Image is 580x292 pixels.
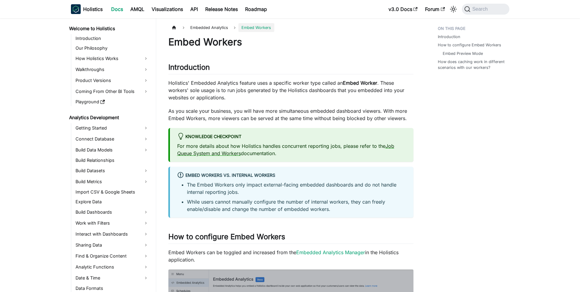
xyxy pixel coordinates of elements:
[168,79,413,101] p: Holistics' Embedded Analytics feature uses a specific worker type called an . These workers' sole...
[238,23,274,32] span: Embed Workers
[448,4,458,14] button: Switch between dark and light mode (currently system mode)
[127,4,148,14] a: AMQL
[74,44,151,52] a: Our Philosophy
[74,145,151,155] a: Build Data Models
[74,207,151,217] a: Build Dashboards
[83,5,103,13] b: Holistics
[74,240,151,250] a: Sharing Data
[421,4,448,14] a: Forum
[74,123,151,133] a: Getting Started
[107,4,127,14] a: Docs
[187,181,406,196] li: The Embed Workers only impact external-facing embedded dashboards and do not handle internal repo...
[71,4,103,14] a: HolisticsHolisticsHolistics
[168,23,413,32] nav: Breadcrumbs
[438,42,501,48] a: How to configure Embed Workers
[67,113,151,122] a: Analytics Development
[74,229,151,239] a: Interact with Dashboards
[438,59,506,70] a: How does caching work in different scenarios with our workers?
[168,232,413,244] h2: How to configure Embed Workers
[65,18,156,292] nav: Docs sidebar
[74,76,151,85] a: Product Versions
[74,166,151,176] a: Build Datasets
[74,262,151,272] a: Analytic Functions
[443,51,483,56] a: Embed Preview Mode
[343,80,377,86] strong: Embed Worker
[74,177,151,187] a: Build Metrics
[74,87,151,96] a: Coming From Other BI Tools
[187,4,202,14] a: API
[177,172,406,180] div: Embed Workers vs. internal workers
[462,4,509,15] button: Search (Command+K)
[67,24,151,33] a: Welcome to Holistics
[202,4,241,14] a: Release Notes
[168,36,413,48] h1: Embed Workers
[438,34,460,40] a: Introduction
[74,251,151,261] a: Find & Organize Content
[296,249,365,255] a: Embedded Analytics Manager
[74,273,151,283] a: Date & Time
[187,23,231,32] span: Embedded Analytics
[168,249,413,263] p: Embed Workers can be toggled and increased from the in the Holistics application.
[71,4,81,14] img: Holistics
[74,65,151,74] a: Walkthroughs
[385,4,421,14] a: v3.0 Docs
[74,156,151,165] a: Build Relationships
[177,142,406,157] p: For more details about how Holistics handles concurrent reporting jobs, please refer to the docum...
[74,134,151,144] a: Connect Database
[187,198,406,213] li: While users cannot manually configure the number of internal workers, they can freely enable/disa...
[74,218,151,228] a: Work with Filters
[168,63,413,74] h2: Introduction
[74,188,151,196] a: Import CSV & Google Sheets
[177,133,406,141] div: Knowledge Checkpoint
[74,198,151,206] a: Explore Data
[74,98,151,106] a: Playground
[74,34,151,43] a: Introduction
[470,6,491,12] span: Search
[168,107,413,122] p: As you scale your business, you will have more simultaneous embedded dashboard viewers. With more...
[74,54,151,63] a: How Holistics Works
[168,23,180,32] a: Home page
[241,4,271,14] a: Roadmap
[148,4,187,14] a: Visualizations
